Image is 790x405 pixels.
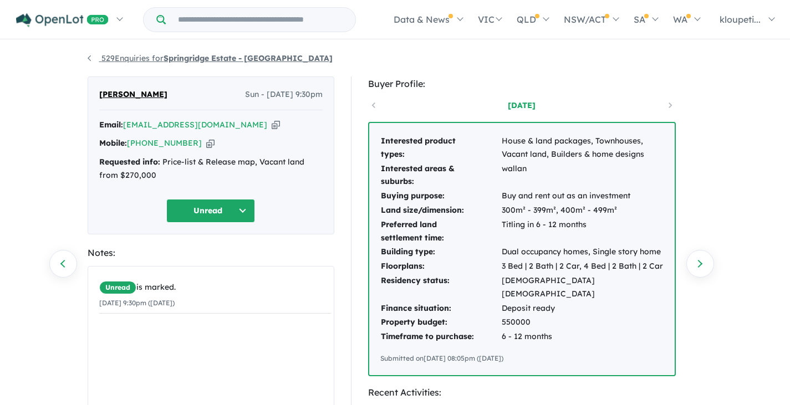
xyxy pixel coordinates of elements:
[501,218,664,245] td: Titling in 6 - 12 months
[88,245,334,260] div: Notes:
[380,218,501,245] td: Preferred land settlement time:
[501,203,664,218] td: 300m² - 399m², 400m² - 499m²
[99,156,323,182] div: Price-list & Release map, Vacant land from $270,000
[380,203,501,218] td: Land size/dimension:
[127,138,202,148] a: [PHONE_NUMBER]
[380,162,501,189] td: Interested areas & suburbs:
[501,301,664,316] td: Deposit ready
[99,157,160,167] strong: Requested info:
[245,88,323,101] span: Sun - [DATE] 9:30pm
[272,119,280,131] button: Copy
[380,330,501,344] td: Timeframe to purchase:
[380,353,664,364] div: Submitted on [DATE] 08:05pm ([DATE])
[166,199,255,223] button: Unread
[380,274,501,301] td: Residency status:
[501,245,664,259] td: Dual occupancy homes, Single story home
[501,134,664,162] td: House & land packages, Townhouses, Vacant land, Builders & home designs
[99,281,136,294] span: Unread
[206,137,215,149] button: Copy
[380,245,501,259] td: Building type:
[99,88,167,101] span: [PERSON_NAME]
[368,76,676,91] div: Buyer Profile:
[164,53,333,63] strong: Springridge Estate - [GEOGRAPHIC_DATA]
[720,14,761,25] span: kloupeti...
[501,315,664,330] td: 550000
[99,138,127,148] strong: Mobile:
[501,162,664,189] td: wallan
[380,315,501,330] td: Property budget:
[380,134,501,162] td: Interested product types:
[501,259,664,274] td: 3 Bed | 2 Bath | 2 Car, 4 Bed | 2 Bath | 2 Car
[99,299,175,307] small: [DATE] 9:30pm ([DATE])
[368,385,676,400] div: Recent Activities:
[99,281,331,294] div: is marked.
[380,189,501,203] td: Buying purpose:
[475,100,569,111] a: [DATE]
[88,53,333,63] a: 529Enquiries forSpringridge Estate - [GEOGRAPHIC_DATA]
[99,120,123,130] strong: Email:
[88,52,703,65] nav: breadcrumb
[380,301,501,316] td: Finance situation:
[501,189,664,203] td: Buy and rent out as an investment
[16,13,109,27] img: Openlot PRO Logo White
[123,120,267,130] a: [EMAIL_ADDRESS][DOMAIN_NAME]
[501,330,664,344] td: 6 - 12 months
[168,8,353,32] input: Try estate name, suburb, builder or developer
[380,259,501,274] td: Floorplans:
[501,274,664,301] td: [DEMOGRAPHIC_DATA] [DEMOGRAPHIC_DATA]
